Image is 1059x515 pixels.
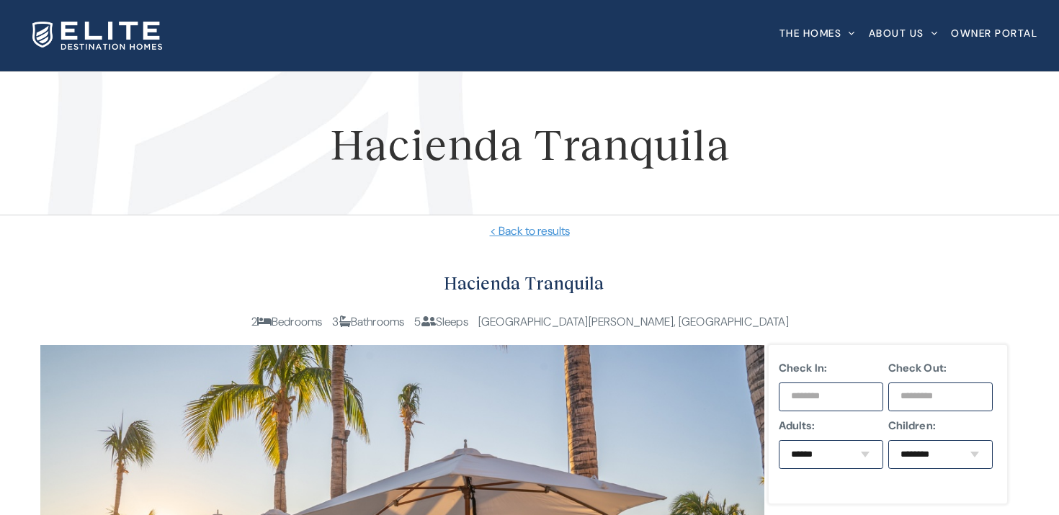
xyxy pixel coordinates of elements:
label: Check Out: [888,359,993,377]
span: 2 Bedrooms [251,314,323,329]
nav: Main Menu [779,4,1038,62]
h1: Hacienda Tranquila [22,111,1037,176]
h2: Hacienda Tranquila [40,269,1007,298]
a: About Us [869,4,939,62]
a: The Homes [779,4,856,62]
a: < Back to results [22,223,1037,240]
span: Owner Portal [951,28,1037,38]
span: The Homes [779,28,842,38]
span: [GEOGRAPHIC_DATA][PERSON_NAME], [GEOGRAPHIC_DATA] [478,314,789,329]
span: 3 Bathrooms [332,314,404,329]
span: 5 Sleeps [414,314,468,329]
img: Elite Destination Homes Logo [32,22,162,50]
label: Adults: [779,417,884,434]
span: About Us [869,28,924,38]
label: Children: [888,417,993,434]
a: Owner Portal [951,4,1037,62]
label: Check In: [779,359,884,377]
